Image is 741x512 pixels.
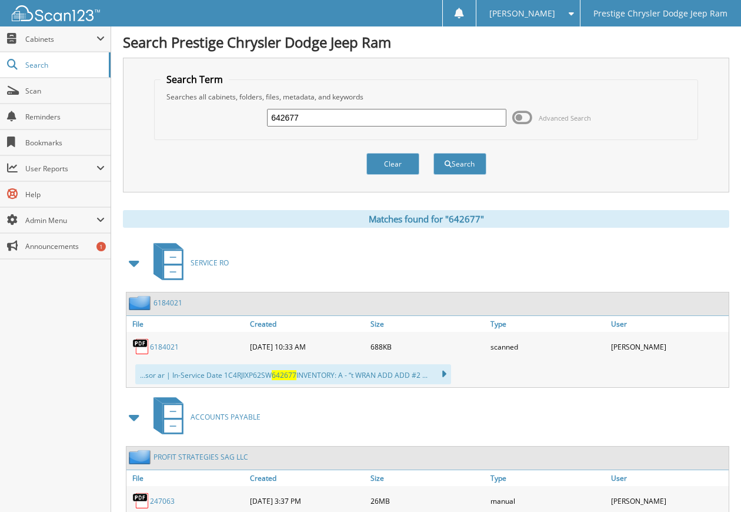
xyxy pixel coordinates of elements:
span: Advanced Search [539,114,591,122]
span: ACCOUNTS PAYABLE [191,412,261,422]
a: 6184021 [150,342,179,352]
a: ACCOUNTS PAYABLE [146,394,261,440]
a: SERVICE RO [146,240,229,286]
span: Bookmarks [25,138,105,148]
a: Size [368,316,488,332]
a: PROFIT STRATEGIES SAG LLC [153,452,248,462]
div: [DATE] 10:33 AM [247,335,368,358]
span: Reminders [25,112,105,122]
img: folder2.png [129,450,153,464]
img: PDF.png [132,492,150,510]
div: 688KB [368,335,488,358]
div: scanned [488,335,608,358]
a: Created [247,316,368,332]
a: User [608,470,729,486]
div: Searches all cabinets, folders, files, metadata, and keywords [161,92,692,102]
div: [PERSON_NAME] [608,335,729,358]
button: Clear [366,153,419,175]
img: folder2.png [129,295,153,310]
div: Matches found for "642677" [123,210,729,228]
a: Size [368,470,488,486]
h1: Search Prestige Chrysler Dodge Jeep Ram [123,32,729,52]
span: Prestige Chrysler Dodge Jeep Ram [593,10,727,17]
a: File [126,316,247,332]
a: Type [488,316,608,332]
img: PDF.png [132,338,150,355]
span: SERVICE RO [191,258,229,268]
span: Cabinets [25,34,96,44]
button: Search [433,153,486,175]
a: File [126,470,247,486]
a: 247063 [150,496,175,506]
a: Type [488,470,608,486]
div: ...sor ar | In-Service Date 1C4RJIXP62SW INVENTORY: A - “t WRAN ADD ADD #2 ... [135,364,451,384]
div: 1 [96,242,106,251]
span: User Reports [25,164,96,174]
span: Scan [25,86,105,96]
span: Admin Menu [25,215,96,225]
span: Announcements [25,241,105,251]
a: Created [247,470,368,486]
span: [PERSON_NAME] [489,10,555,17]
span: Help [25,189,105,200]
iframe: Chat Widget [682,456,741,512]
a: User [608,316,729,332]
legend: Search Term [161,73,229,86]
span: 642677 [272,370,296,380]
a: 6184021 [153,298,182,308]
span: Search [25,60,103,70]
img: scan123-logo-white.svg [12,5,100,21]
